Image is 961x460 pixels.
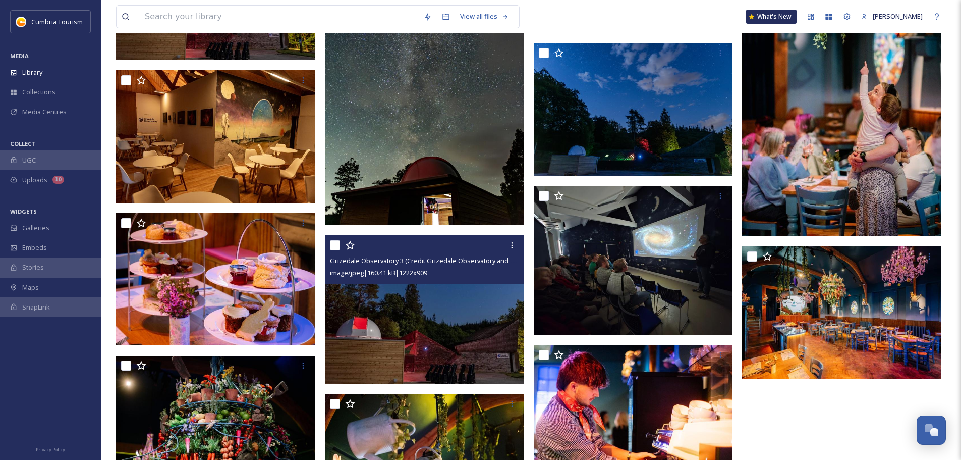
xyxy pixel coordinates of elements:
[22,223,49,233] span: Galleries
[22,87,55,97] span: Collections
[36,443,65,455] a: Privacy Policy
[116,70,315,203] img: Grizedale Observatory 5 (Credit Grizedale Observatory and Planetarium) .jpg
[22,107,67,117] span: Media Centres
[746,10,797,24] a: What's New
[16,17,26,27] img: images.jpg
[873,12,923,21] span: [PERSON_NAME]
[10,208,37,215] span: WIDGETS
[22,283,39,292] span: Maps
[22,156,36,165] span: UGC
[31,17,83,26] span: Cumbria Tourism
[455,7,514,26] a: View all files
[917,416,946,445] button: Open Chat
[22,175,47,185] span: Uploads
[534,186,732,335] img: Grizedale Observatory 1 (Credit Grizedale Observatory and Planetarium) .jpg
[22,263,44,272] span: Stories
[742,246,941,379] img: PETER_RABBIT_CAFE_069.jpg
[856,7,928,26] a: [PERSON_NAME]
[52,176,64,184] div: 10
[10,52,29,60] span: MEDIA
[534,43,732,176] img: 21062025 Andromeda.jpg
[10,140,36,147] span: COLLECT
[22,68,42,77] span: Library
[330,268,427,277] span: image/jpeg | 160.41 kB | 1222 x 909
[140,6,419,28] input: Search your library
[36,446,65,453] span: Privacy Policy
[22,302,50,312] span: SnapLink
[116,213,315,345] img: PETER_RABBIT_CAFE_167.jpg
[325,235,524,383] img: Grizedale Observatory 3 (Credit Grizedale Observatory and Planetarium) .jpg
[22,243,47,252] span: Embeds
[330,255,560,265] span: Grizedale Observatory 3 (Credit Grizedale Observatory and Planetarium) .jpg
